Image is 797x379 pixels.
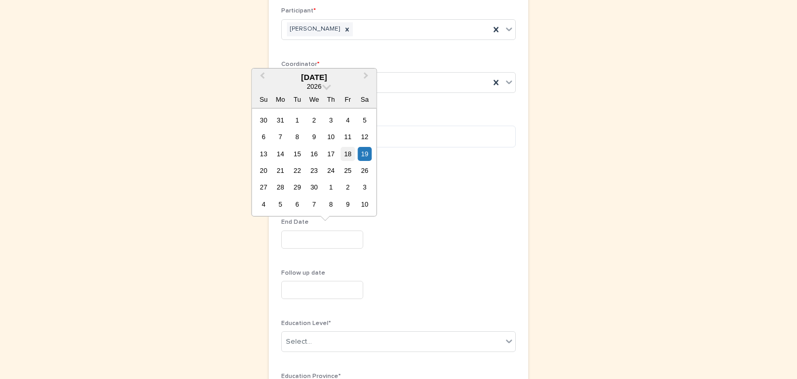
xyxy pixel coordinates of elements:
div: Sa [358,92,372,106]
div: Choose Tuesday, October 6th, 2026 [290,197,304,211]
span: Coordinator [281,61,320,67]
div: Choose Sunday, October 4th, 2026 [256,197,270,211]
div: Choose Friday, September 11th, 2026 [341,130,355,144]
div: Th [324,92,338,106]
span: 2026 [307,83,321,90]
div: Choose Friday, October 2nd, 2026 [341,180,355,194]
button: Next Month [359,70,375,86]
div: Su [256,92,270,106]
span: Participant [281,8,316,14]
div: Choose Friday, September 25th, 2026 [341,164,355,178]
div: Choose Wednesday, September 16th, 2026 [307,147,321,161]
div: Choose Tuesday, September 8th, 2026 [290,130,304,144]
div: Choose Wednesday, September 23rd, 2026 [307,164,321,178]
div: Choose Saturday, September 26th, 2026 [358,164,372,178]
div: Choose Saturday, September 5th, 2026 [358,113,372,127]
div: We [307,92,321,106]
div: Select... [286,336,312,347]
div: [PERSON_NAME] [287,22,341,36]
div: [DATE] [252,73,376,82]
div: Fr [341,92,355,106]
div: Choose Monday, September 21st, 2026 [273,164,287,178]
div: Tu [290,92,304,106]
div: Choose Saturday, October 3rd, 2026 [358,180,372,194]
div: Choose Friday, September 4th, 2026 [341,113,355,127]
div: Choose Wednesday, September 2nd, 2026 [307,113,321,127]
div: Choose Tuesday, September 22nd, 2026 [290,164,304,178]
div: Mo [273,92,287,106]
div: Choose Tuesday, September 1st, 2026 [290,113,304,127]
div: Choose Sunday, September 6th, 2026 [256,130,270,144]
div: Choose Tuesday, September 29th, 2026 [290,180,304,194]
div: Choose Monday, October 5th, 2026 [273,197,287,211]
button: Previous Month [253,70,269,86]
div: Choose Monday, September 28th, 2026 [273,180,287,194]
div: Choose Monday, September 7th, 2026 [273,130,287,144]
div: Choose Thursday, September 3rd, 2026 [324,113,338,127]
div: Choose Friday, October 9th, 2026 [341,197,355,211]
div: Choose Tuesday, September 15th, 2026 [290,147,304,161]
div: Choose Wednesday, September 30th, 2026 [307,180,321,194]
div: Choose Monday, August 31st, 2026 [273,113,287,127]
div: Choose Thursday, September 10th, 2026 [324,130,338,144]
div: Choose Saturday, September 19th, 2026 [358,147,372,161]
div: Choose Thursday, October 1st, 2026 [324,180,338,194]
div: Choose Monday, September 14th, 2026 [273,147,287,161]
div: Choose Saturday, October 10th, 2026 [358,197,372,211]
div: Choose Friday, September 18th, 2026 [341,147,355,161]
div: Choose Sunday, September 13th, 2026 [256,147,270,161]
div: Choose Wednesday, September 9th, 2026 [307,130,321,144]
div: Choose Wednesday, October 7th, 2026 [307,197,321,211]
div: Choose Saturday, September 12th, 2026 [358,130,372,144]
div: Choose Thursday, September 17th, 2026 [324,147,338,161]
div: Choose Thursday, September 24th, 2026 [324,164,338,178]
div: month 2026-09 [255,112,373,213]
div: Choose Sunday, September 27th, 2026 [256,180,270,194]
div: Choose Sunday, September 20th, 2026 [256,164,270,178]
span: Follow up date [281,270,325,276]
span: Education Level* [281,320,331,327]
div: Choose Sunday, August 30th, 2026 [256,113,270,127]
div: Choose Thursday, October 8th, 2026 [324,197,338,211]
